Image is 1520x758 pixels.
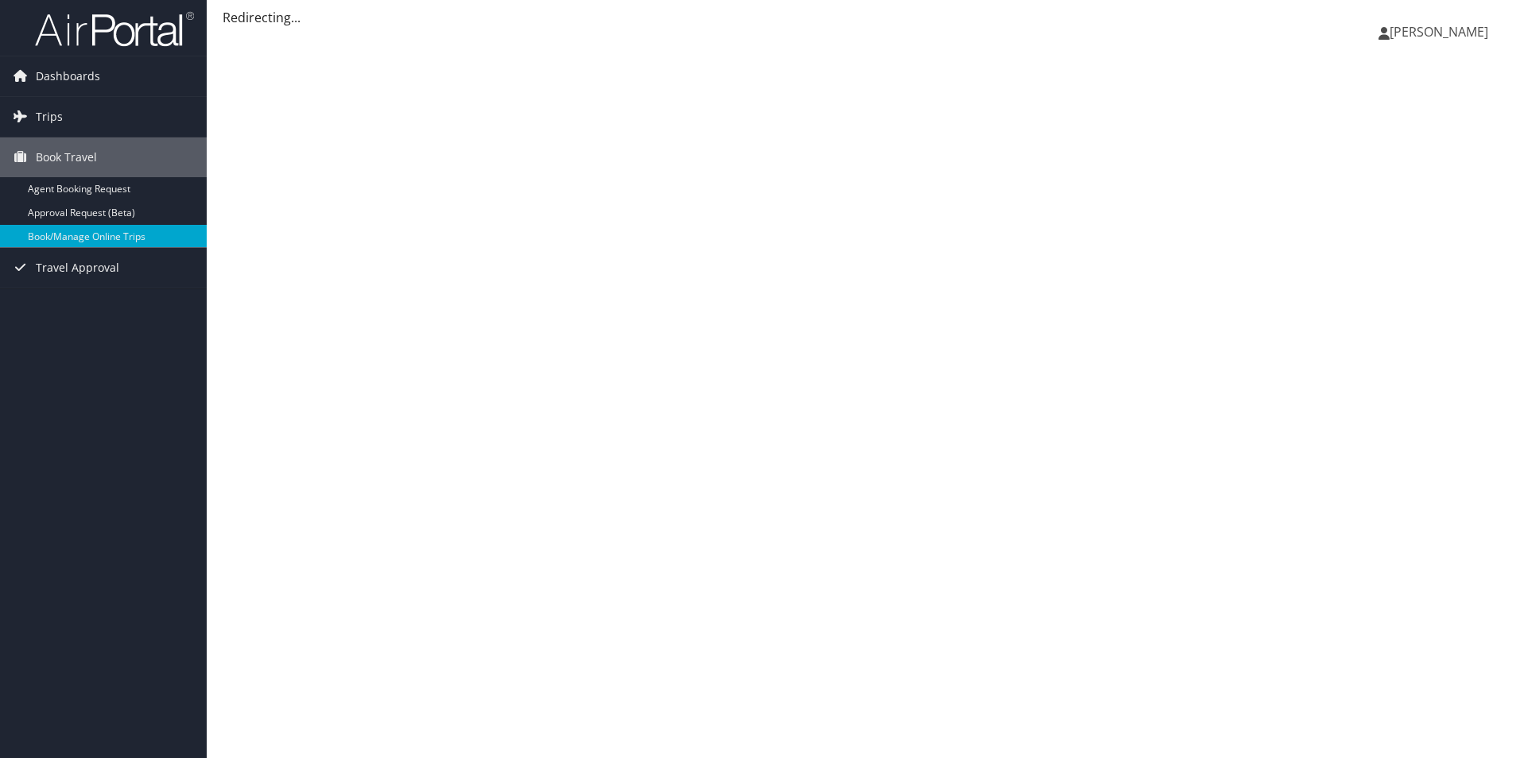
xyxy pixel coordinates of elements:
[36,137,97,177] span: Book Travel
[36,56,100,96] span: Dashboards
[1390,23,1488,41] span: [PERSON_NAME]
[223,8,1504,27] div: Redirecting...
[36,248,119,288] span: Travel Approval
[35,10,194,48] img: airportal-logo.png
[1378,8,1504,56] a: [PERSON_NAME]
[36,97,63,137] span: Trips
